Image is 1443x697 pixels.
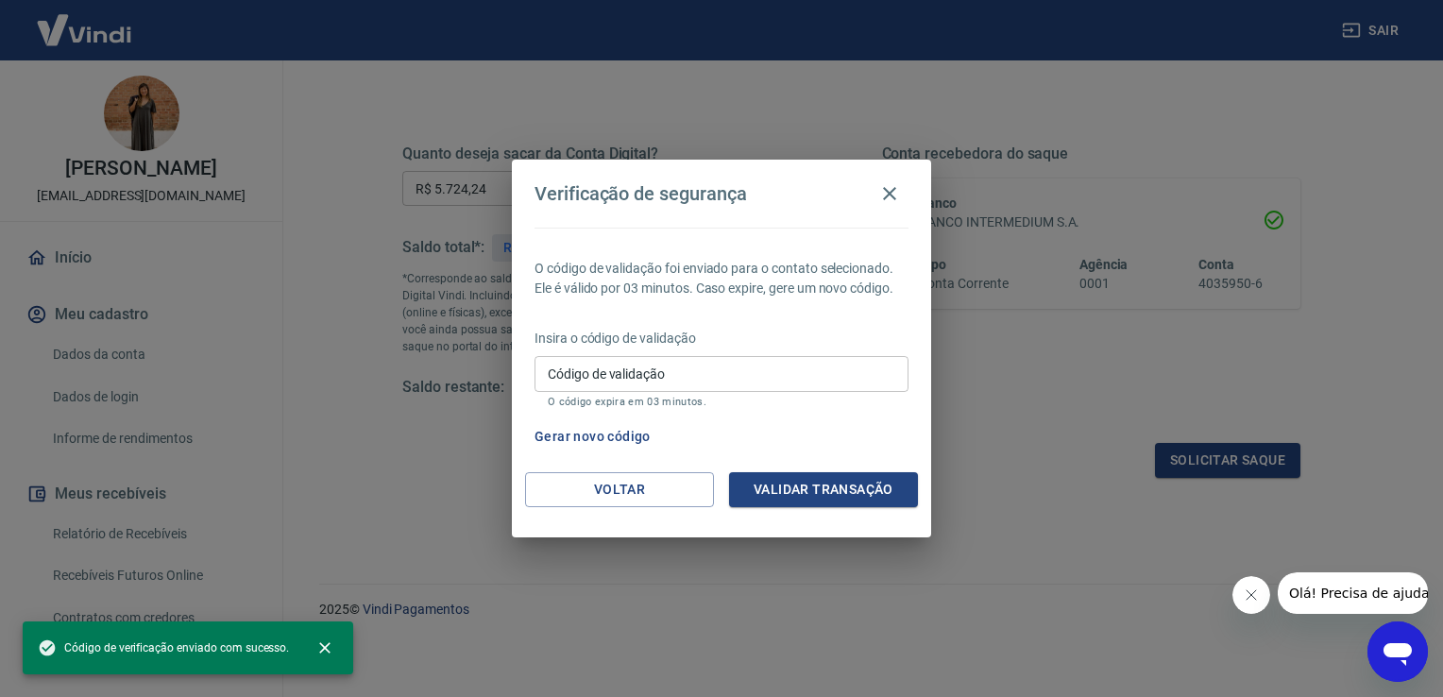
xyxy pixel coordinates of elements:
iframe: Message from company [1278,572,1428,614]
p: O código expira em 03 minutos. [548,396,895,408]
button: close [304,627,346,669]
span: Olá! Precisa de ajuda? [11,13,159,28]
iframe: Button to launch messaging window [1367,621,1428,682]
p: O código de validação foi enviado para o contato selecionado. Ele é válido por 03 minutos. Caso e... [535,259,908,298]
p: Insira o código de validação [535,329,908,348]
span: Código de verificação enviado com sucesso. [38,638,289,657]
button: Voltar [525,472,714,507]
iframe: Close message [1232,576,1270,614]
button: Validar transação [729,472,918,507]
button: Gerar novo código [527,419,658,454]
h4: Verificação de segurança [535,182,747,205]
